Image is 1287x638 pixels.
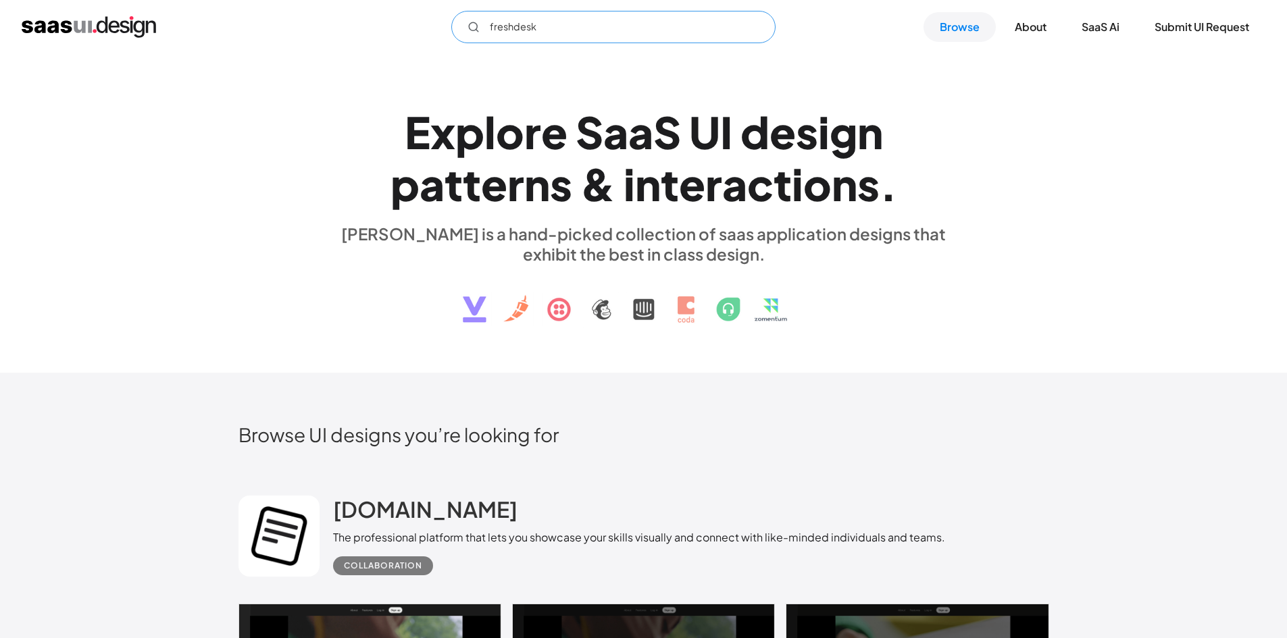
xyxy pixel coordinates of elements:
div: S [576,106,603,158]
a: Browse [924,12,996,42]
div: a [722,158,747,210]
input: Search UI designs you're looking for... [451,11,776,43]
a: Submit UI Request [1138,12,1265,42]
img: text, icon, saas logo [439,264,849,334]
div: t [445,158,463,210]
div: g [830,106,857,158]
h2: Browse UI designs you’re looking for [238,423,1049,446]
div: a [628,106,653,158]
div: t [463,158,481,210]
div: e [481,158,507,210]
div: n [524,158,550,210]
div: o [496,106,524,158]
div: a [603,106,628,158]
div: r [507,158,524,210]
div: i [624,158,635,210]
h2: [DOMAIN_NAME] [333,496,518,523]
div: d [740,106,769,158]
form: Email Form [451,11,776,43]
div: c [747,158,774,210]
div: e [541,106,567,158]
div: t [774,158,792,210]
a: About [999,12,1063,42]
div: p [455,106,484,158]
div: p [390,158,420,210]
div: l [484,106,496,158]
div: o [803,158,832,210]
div: i [818,106,830,158]
div: r [705,158,722,210]
div: U [689,106,720,158]
div: [PERSON_NAME] is a hand-picked collection of saas application designs that exhibit the best in cl... [333,223,955,264]
div: E [405,106,430,158]
div: & [580,158,615,210]
div: x [430,106,455,158]
div: r [524,106,541,158]
div: e [769,106,796,158]
div: a [420,158,445,210]
a: SaaS Ai [1065,12,1136,42]
div: Collaboration [344,558,422,574]
div: I [720,106,732,158]
a: home [22,16,156,38]
div: s [796,106,818,158]
div: s [857,158,880,210]
div: i [792,158,803,210]
div: The professional platform that lets you showcase your skills visually and connect with like-minde... [333,529,945,546]
div: t [661,158,679,210]
div: s [550,158,572,210]
div: e [679,158,705,210]
h1: Explore SaaS UI design patterns & interactions. [333,106,955,210]
div: . [880,158,897,210]
div: S [653,106,681,158]
a: [DOMAIN_NAME] [333,496,518,529]
div: n [857,106,883,158]
div: n [635,158,661,210]
div: n [832,158,857,210]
